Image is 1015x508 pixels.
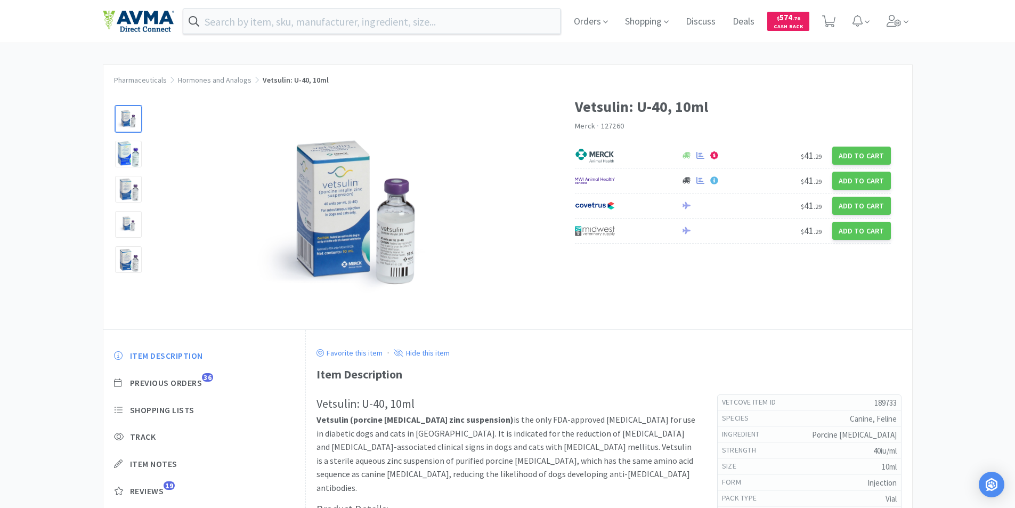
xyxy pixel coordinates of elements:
h1: Vetsulin: U-40, 10ml [575,95,891,119]
img: e4e33dab9f054f5782a47901c742baa9_102.png [103,10,174,33]
a: Discuss [681,17,720,27]
span: Cash Back [774,24,803,31]
h5: 189733 [784,397,896,408]
h6: strength [722,445,765,456]
p: Favorite this item [324,348,383,358]
span: Shopping Lists [130,405,194,416]
h6: form [722,477,750,488]
span: $ [801,178,804,186]
span: Reviews [130,486,164,497]
span: . 29 [814,203,822,211]
div: Open Intercom Messenger [979,472,1004,497]
a: Merck [575,121,595,131]
span: $ [801,203,804,211]
span: Vetsulin: U-40, 10ml [263,75,329,85]
button: Add to Cart [832,172,891,190]
span: 41 [801,199,822,212]
span: Previous Orders [130,377,202,389]
h6: Vetcove Item Id [722,397,785,408]
h5: Porcine [MEDICAL_DATA] [768,429,897,440]
input: Search by item, sku, manufacturer, ingredient, size... [183,9,561,34]
div: · [387,346,389,360]
span: 574 [777,12,800,22]
button: Add to Cart [832,147,891,165]
span: · [597,121,599,131]
h5: Vial [765,493,896,504]
span: 19 [164,481,175,490]
h6: Species [722,413,758,424]
span: Item Notes [130,458,177,470]
span: $ [801,152,804,160]
span: 36 [202,373,213,382]
span: $ [801,228,804,236]
img: d1695d953db2459797c40fb7d75c30e4_529705.jpg [241,106,469,319]
h2: Vetsulin: U-40, 10ml [316,394,696,413]
button: Add to Cart [832,197,891,215]
span: . 76 [792,15,800,22]
h6: size [722,461,745,472]
h5: 40iu/ml [765,445,896,456]
span: 41 [801,149,822,162]
a: Pharmaceuticals [114,75,167,85]
img: 4dd14cff54a648ac9e977f0c5da9bc2e_5.png [575,223,615,239]
div: Item Description [316,365,902,384]
h5: Canine, Feline [758,413,897,424]
h5: Injection [750,477,897,488]
span: . 29 [814,228,822,236]
span: Item Description [130,350,203,361]
h6: pack type [722,493,766,504]
a: Hormones and Analogs [178,75,251,85]
h6: ingredient [722,429,768,440]
img: f6b2451649754179b5b4e0c70c3f7cb0_2.png [575,173,615,189]
p: Hide this item [403,348,450,358]
a: Deals [728,17,759,27]
span: 41 [801,174,822,187]
span: $ [777,15,779,22]
span: 127260 [601,121,624,131]
p: is the only FDA-approved [MEDICAL_DATA] for use in diabetic dogs and cats in [GEOGRAPHIC_DATA]. I... [316,413,696,495]
span: 41 [801,224,822,237]
button: Add to Cart [832,222,891,240]
a: $574.76Cash Back [767,7,809,36]
span: Track [130,431,156,442]
img: 6d7abf38e3b8462597f4a2f88dede81e_176.png [575,148,615,164]
strong: Vetsulin (porcine [MEDICAL_DATA] zinc suspension) [316,414,514,425]
h5: 10ml [745,461,897,472]
span: . 29 [814,178,822,186]
span: . 29 [814,152,822,160]
img: 77fca1acd8b6420a9015268ca798ef17_1.png [575,198,615,214]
